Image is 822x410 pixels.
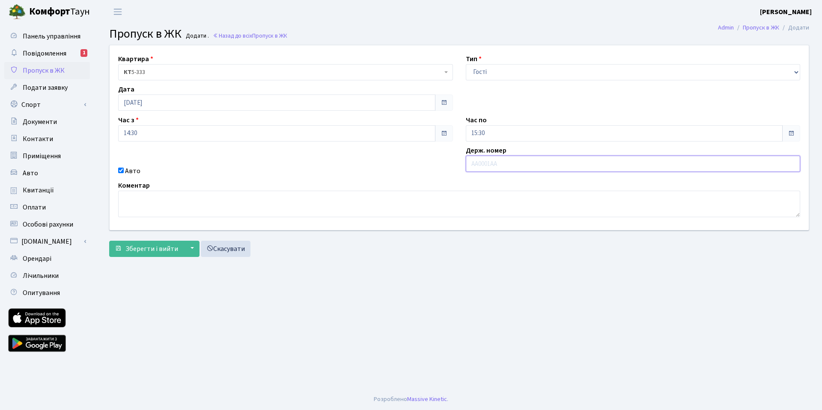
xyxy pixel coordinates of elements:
[743,23,779,32] a: Пропуск в ЖК
[4,113,90,130] a: Документи
[4,233,90,250] a: [DOMAIN_NAME]
[407,395,447,404] a: Massive Kinetic
[118,180,150,191] label: Коментар
[23,168,38,178] span: Авто
[4,28,90,45] a: Панель управління
[4,182,90,199] a: Квитанції
[23,49,66,58] span: Повідомлення
[4,130,90,147] a: Контакти
[124,68,442,77] span: <b>КТ</b>&nbsp;&nbsp;&nbsp;&nbsp;5-333
[4,165,90,182] a: Авто
[23,288,60,298] span: Опитування
[118,64,453,80] span: <b>КТ</b>&nbsp;&nbsp;&nbsp;&nbsp;5-333
[124,68,131,77] b: КТ
[23,151,61,161] span: Приміщення
[23,203,46,212] span: Оплати
[80,49,87,57] div: 1
[201,241,250,257] a: Скасувати
[118,54,153,64] label: Квартира
[23,66,65,75] span: Пропуск в ЖК
[4,250,90,267] a: Орендарі
[109,25,182,42] span: Пропуск в ЖК
[29,5,90,19] span: Таун
[4,267,90,284] a: Лічильники
[109,241,184,257] button: Зберегти і вийти
[23,117,57,127] span: Документи
[705,19,822,37] nav: breadcrumb
[760,7,812,17] a: [PERSON_NAME]
[4,147,90,165] a: Приміщення
[718,23,734,32] a: Admin
[125,244,178,254] span: Зберегти і вийти
[184,32,209,40] small: Додати .
[107,5,128,19] button: Переключити навігацію
[23,32,80,41] span: Панель управління
[4,62,90,79] a: Пропуск в ЖК
[23,186,54,195] span: Квитанції
[4,199,90,216] a: Оплати
[252,32,287,40] span: Пропуск в ЖК
[4,79,90,96] a: Подати заявку
[9,3,26,21] img: logo.png
[374,395,448,404] div: Розроблено .
[466,115,487,125] label: Час по
[466,145,506,156] label: Держ. номер
[23,254,51,263] span: Орендарі
[779,23,809,32] li: Додати
[4,216,90,233] a: Особові рахунки
[213,32,287,40] a: Назад до всіхПропуск в ЖК
[29,5,70,18] b: Комфорт
[23,134,53,144] span: Контакти
[125,166,140,176] label: Авто
[23,83,68,92] span: Подати заявку
[118,115,139,125] label: Час з
[4,45,90,62] a: Повідомлення1
[4,96,90,113] a: Спорт
[466,54,482,64] label: Тип
[118,84,134,94] label: Дата
[23,271,59,280] span: Лічильники
[23,220,73,229] span: Особові рахунки
[466,156,801,172] input: AA0001AA
[4,284,90,301] a: Опитування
